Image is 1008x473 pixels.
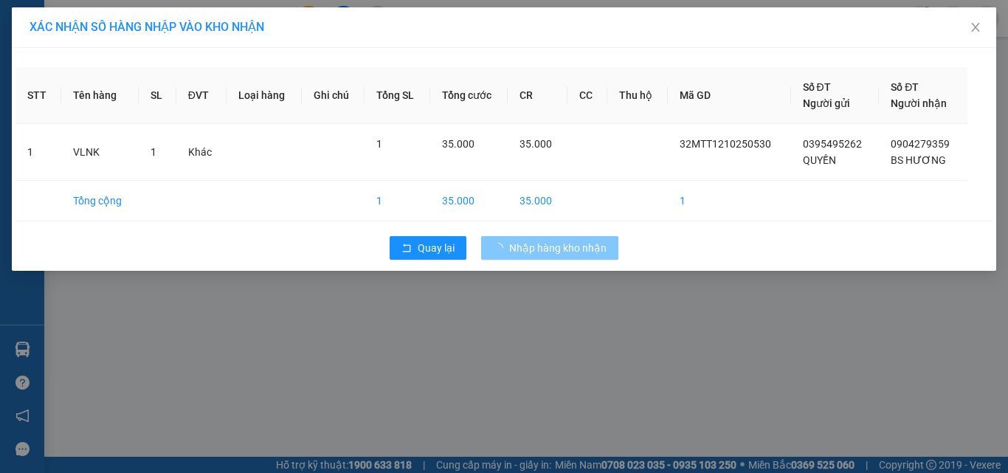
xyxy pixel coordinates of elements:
[15,67,61,124] th: STT
[891,97,947,109] span: Người nhận
[139,67,176,124] th: SL
[376,138,382,150] span: 1
[481,236,618,260] button: Nhập hàng kho nhận
[891,154,946,166] span: BS HƯƠNG
[803,97,850,109] span: Người gửi
[442,138,474,150] span: 35.000
[803,154,836,166] span: QUYỀN
[365,181,430,221] td: 1
[891,81,919,93] span: Số ĐT
[365,67,430,124] th: Tổng SL
[401,243,412,255] span: rollback
[680,138,771,150] span: 32MTT1210250530
[418,240,455,256] span: Quay lại
[430,181,508,221] td: 35.000
[227,67,301,124] th: Loại hàng
[891,138,950,150] span: 0904279359
[970,21,981,33] span: close
[955,7,996,49] button: Close
[668,67,791,124] th: Mã GD
[508,181,567,221] td: 35.000
[668,181,791,221] td: 1
[803,138,862,150] span: 0395495262
[30,20,264,34] span: XÁC NHẬN SỐ HÀNG NHẬP VÀO KHO NHẬN
[509,240,607,256] span: Nhập hàng kho nhận
[61,181,139,221] td: Tổng cộng
[567,67,607,124] th: CC
[15,124,61,181] td: 1
[803,81,831,93] span: Số ĐT
[519,138,552,150] span: 35.000
[508,67,567,124] th: CR
[151,146,156,158] span: 1
[607,67,668,124] th: Thu hộ
[61,124,139,181] td: VLNK
[302,67,365,124] th: Ghi chú
[430,67,508,124] th: Tổng cước
[176,124,227,181] td: Khác
[493,243,509,253] span: loading
[390,236,466,260] button: rollbackQuay lại
[61,67,139,124] th: Tên hàng
[176,67,227,124] th: ĐVT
